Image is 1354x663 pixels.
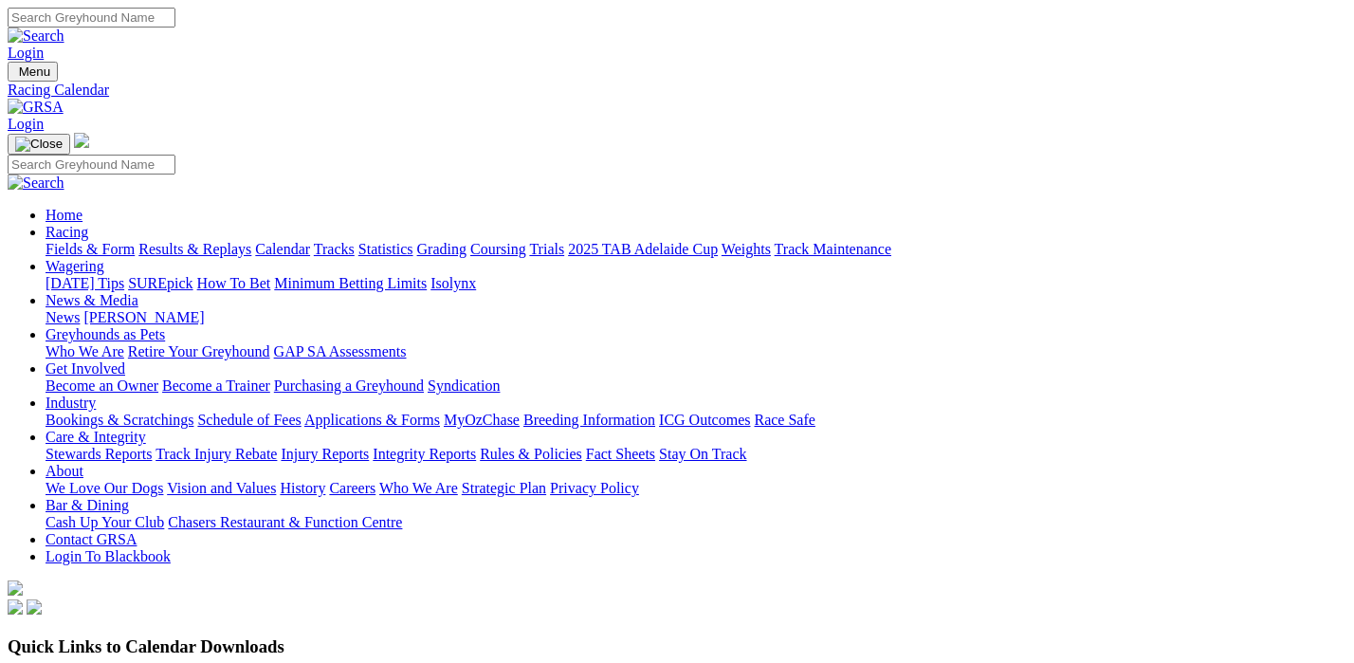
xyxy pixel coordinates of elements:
[15,137,63,152] img: Close
[128,275,192,291] a: SUREpick
[8,82,1346,99] a: Racing Calendar
[255,241,310,257] a: Calendar
[281,446,369,462] a: Injury Reports
[46,412,1346,429] div: Industry
[568,241,718,257] a: 2025 TAB Adelaide Cup
[480,446,582,462] a: Rules & Policies
[329,480,375,496] a: Careers
[46,395,96,411] a: Industry
[46,309,1346,326] div: News & Media
[168,514,402,530] a: Chasers Restaurant & Function Centre
[46,514,1346,531] div: Bar & Dining
[46,275,1346,292] div: Wagering
[138,241,251,257] a: Results & Replays
[8,599,23,615] img: facebook.svg
[46,258,104,274] a: Wagering
[46,309,80,325] a: News
[46,497,129,513] a: Bar & Dining
[462,480,546,496] a: Strategic Plan
[156,446,277,462] a: Track Injury Rebate
[754,412,814,428] a: Race Safe
[46,463,83,479] a: About
[46,360,125,377] a: Get Involved
[8,580,23,596] img: logo-grsa-white.png
[314,241,355,257] a: Tracks
[8,134,70,155] button: Toggle navigation
[128,343,270,359] a: Retire Your Greyhound
[586,446,655,462] a: Fact Sheets
[46,275,124,291] a: [DATE] Tips
[373,446,476,462] a: Integrity Reports
[46,326,165,342] a: Greyhounds as Pets
[46,292,138,308] a: News & Media
[197,412,301,428] a: Schedule of Fees
[46,207,82,223] a: Home
[8,8,175,28] input: Search
[274,275,427,291] a: Minimum Betting Limits
[46,514,164,530] a: Cash Up Your Club
[274,343,407,359] a: GAP SA Assessments
[197,275,271,291] a: How To Bet
[19,64,50,79] span: Menu
[523,412,655,428] a: Breeding Information
[46,378,1346,395] div: Get Involved
[167,480,276,496] a: Vision and Values
[8,99,64,116] img: GRSA
[358,241,413,257] a: Statistics
[46,412,193,428] a: Bookings & Scratchings
[83,309,204,325] a: [PERSON_NAME]
[417,241,467,257] a: Grading
[470,241,526,257] a: Coursing
[46,480,163,496] a: We Love Our Dogs
[280,480,325,496] a: History
[46,378,158,394] a: Become an Owner
[430,275,476,291] a: Isolynx
[46,343,1346,360] div: Greyhounds as Pets
[444,412,520,428] a: MyOzChase
[775,241,891,257] a: Track Maintenance
[8,116,44,132] a: Login
[428,378,500,394] a: Syndication
[46,343,124,359] a: Who We Are
[74,133,89,148] img: logo-grsa-white.png
[46,548,171,564] a: Login To Blackbook
[46,224,88,240] a: Racing
[529,241,564,257] a: Trials
[46,480,1346,497] div: About
[46,531,137,547] a: Contact GRSA
[46,446,1346,463] div: Care & Integrity
[27,599,42,615] img: twitter.svg
[8,155,175,175] input: Search
[550,480,639,496] a: Privacy Policy
[8,62,58,82] button: Toggle navigation
[379,480,458,496] a: Who We Are
[8,636,1346,657] h3: Quick Links to Calendar Downloads
[46,429,146,445] a: Care & Integrity
[46,241,135,257] a: Fields & Form
[8,45,44,61] a: Login
[46,446,152,462] a: Stewards Reports
[46,241,1346,258] div: Racing
[8,28,64,45] img: Search
[304,412,440,428] a: Applications & Forms
[8,175,64,192] img: Search
[274,378,424,394] a: Purchasing a Greyhound
[659,446,746,462] a: Stay On Track
[722,241,771,257] a: Weights
[659,412,750,428] a: ICG Outcomes
[162,378,270,394] a: Become a Trainer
